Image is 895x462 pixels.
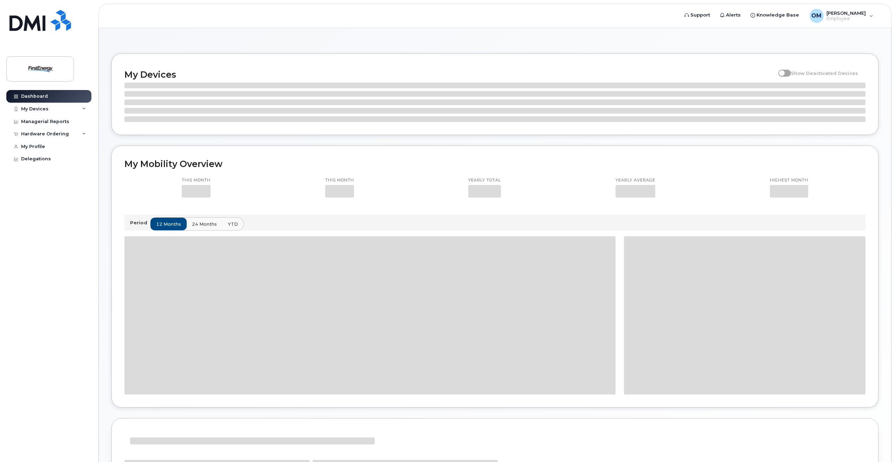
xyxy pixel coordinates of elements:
[616,178,655,183] p: Yearly average
[778,66,784,72] input: Show Deactivated Devices
[124,69,775,80] h2: My Devices
[791,70,858,76] span: Show Deactivated Devices
[192,221,217,227] span: 24 months
[124,159,865,169] h2: My Mobility Overview
[228,221,238,227] span: YTD
[182,178,211,183] p: This month
[770,178,808,183] p: Highest month
[130,219,150,226] p: Period
[325,178,354,183] p: This month
[468,178,501,183] p: Yearly total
